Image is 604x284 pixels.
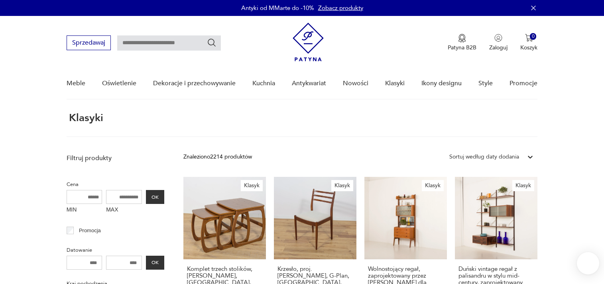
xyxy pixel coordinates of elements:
a: Oświetlenie [102,68,136,99]
h1: Klasyki [67,112,103,123]
img: Ikona koszyka [525,34,533,42]
a: Ikony designu [421,68,462,99]
p: Patyna B2B [448,44,476,51]
p: Datowanie [67,246,164,255]
p: Cena [67,180,164,189]
a: Ikona medaluPatyna B2B [448,34,476,51]
div: 0 [530,33,537,40]
a: Meble [67,68,85,99]
button: OK [146,256,164,270]
div: Sortuj według daty dodania [449,153,519,161]
a: Style [478,68,493,99]
a: Dekoracje i przechowywanie [153,68,236,99]
p: Promocja [79,226,101,235]
img: Ikonka użytkownika [494,34,502,42]
a: Sprzedawaj [67,41,111,46]
a: Kuchnia [252,68,275,99]
a: Promocje [510,68,537,99]
img: Ikona medalu [458,34,466,43]
a: Antykwariat [292,68,326,99]
button: Zaloguj [489,34,508,51]
img: Patyna - sklep z meblami i dekoracjami vintage [293,23,324,61]
p: Zaloguj [489,44,508,51]
label: MIN [67,204,102,217]
a: Klasyki [385,68,405,99]
p: Filtruj produkty [67,154,164,163]
a: Nowości [343,68,368,99]
div: Znaleziono 2214 produktów [183,153,252,161]
p: Koszyk [520,44,537,51]
button: Szukaj [207,38,216,47]
iframe: Smartsupp widget button [577,252,599,274]
button: Sprzedawaj [67,35,111,50]
button: 0Koszyk [520,34,537,51]
button: Patyna B2B [448,34,476,51]
a: Zobacz produkty [318,4,363,12]
p: Antyki od MMarte do -10% [241,4,314,12]
button: OK [146,190,164,204]
label: MAX [106,204,142,217]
